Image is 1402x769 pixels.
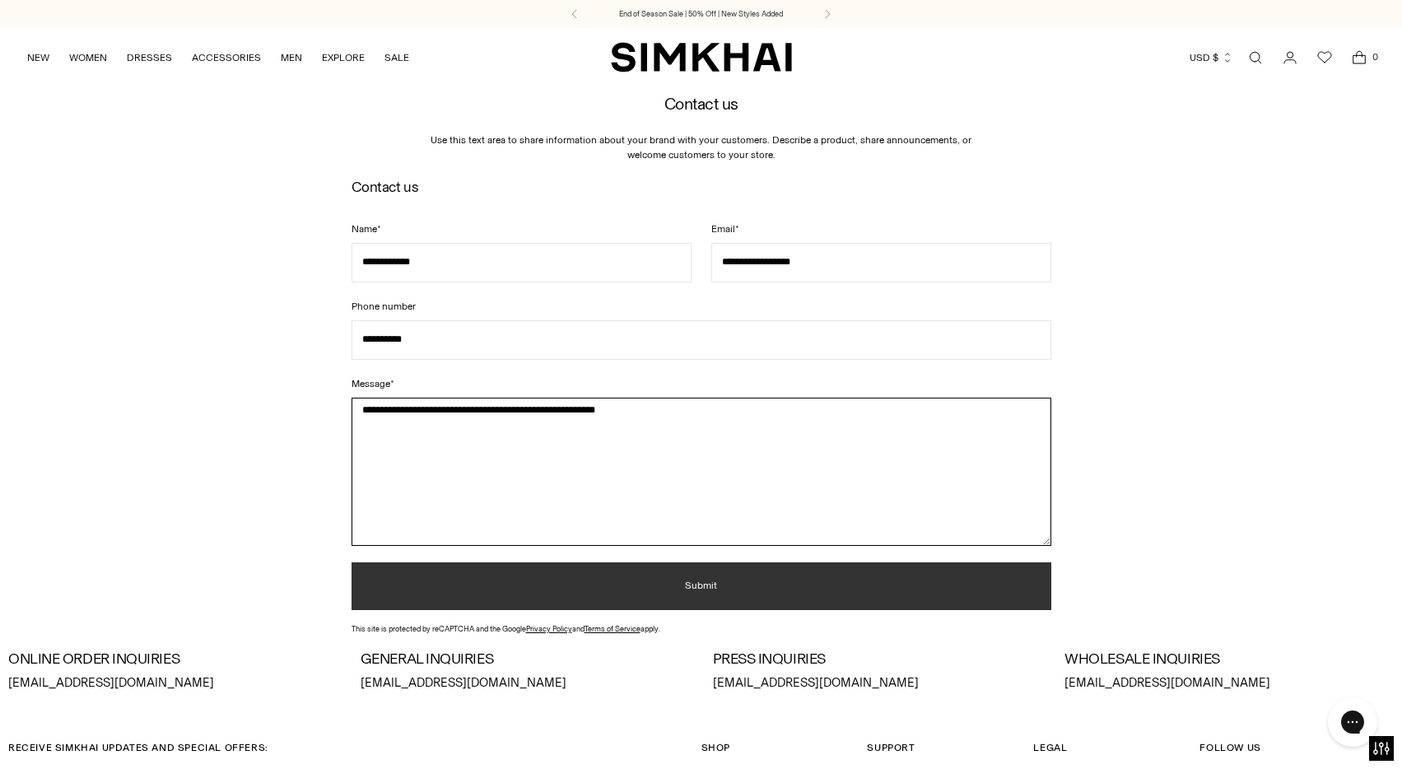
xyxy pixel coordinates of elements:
iframe: Gorgias live chat messenger [1320,692,1386,753]
label: Email [711,221,1051,236]
button: USD $ [1190,40,1233,76]
h3: PRESS INQUIRIES [713,651,1042,668]
a: DRESSES [127,40,172,76]
a: WOMEN [69,40,107,76]
a: EXPLORE [322,40,365,76]
h2: Contact us [413,95,990,113]
h3: ONLINE ORDER INQUIRIES [8,651,338,668]
span: Legal [1033,742,1067,753]
a: SIMKHAI [611,41,792,73]
a: Wishlist [1308,41,1341,74]
span: Shop [701,742,730,753]
a: Go to the account page [1274,41,1307,74]
span: 0 [1367,49,1382,64]
a: Privacy Policy [526,624,572,633]
p: [EMAIL_ADDRESS][DOMAIN_NAME] [8,674,338,692]
p: [EMAIL_ADDRESS][DOMAIN_NAME] [1064,674,1394,692]
p: Use this text area to share information about your brand with your customers. Describe a product,... [413,133,990,162]
span: Follow Us [1199,742,1260,753]
iframe: Sign Up via Text for Offers [13,706,165,756]
label: Message [352,376,1051,391]
span: RECEIVE SIMKHAI UPDATES AND SPECIAL OFFERS: [8,742,268,753]
a: MEN [281,40,302,76]
a: ACCESSORIES [192,40,261,76]
a: SALE [384,40,409,76]
h3: WHOLESALE INQUIRIES [1064,651,1394,668]
h2: Contact us [352,179,1051,194]
div: This site is protected by reCAPTCHA and the Google and apply. [352,623,1051,635]
p: [EMAIL_ADDRESS][DOMAIN_NAME] [361,674,690,692]
label: Name [352,221,692,236]
a: NEW [27,40,49,76]
h3: GENERAL INQUIRIES [361,651,690,668]
button: Submit [352,562,1051,610]
a: Open search modal [1239,41,1272,74]
a: Open cart modal [1343,41,1376,74]
a: End of Season Sale | 50% Off | New Styles Added [619,8,783,20]
span: Support [867,742,915,753]
label: Phone number [352,299,1051,314]
p: [EMAIL_ADDRESS][DOMAIN_NAME] [713,674,1042,692]
a: Terms of Service [585,624,640,633]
